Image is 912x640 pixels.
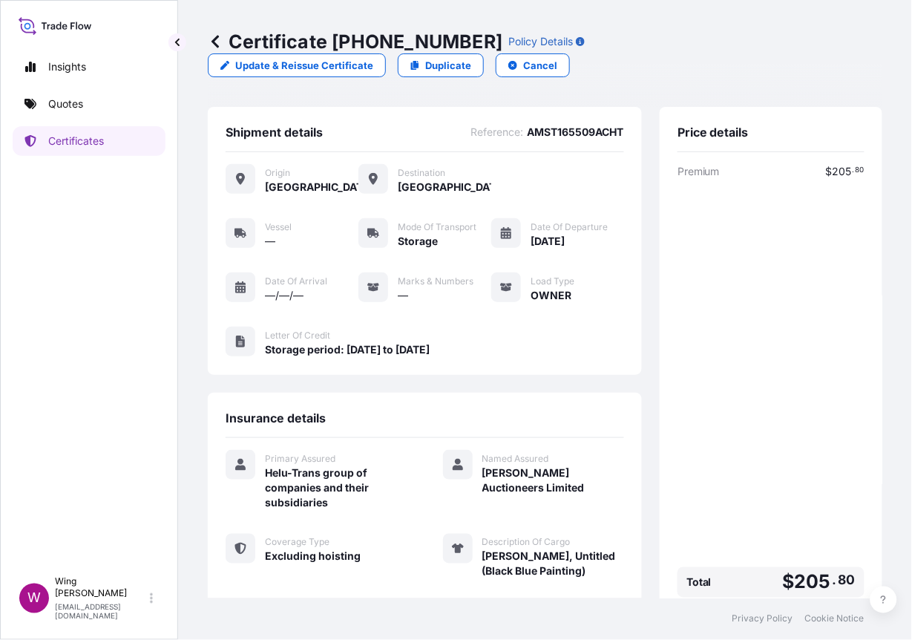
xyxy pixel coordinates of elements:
span: Reference : [470,125,523,140]
span: Storage period: [DATE] to [DATE] [265,342,430,357]
span: 205 [794,573,831,592]
span: Description Of Cargo [482,537,571,549]
span: — [265,234,275,249]
span: Storage [398,234,438,249]
p: Wing [PERSON_NAME] [55,576,147,600]
span: — [398,288,408,303]
span: Primary Assured [265,453,335,465]
span: Mode of Transport [398,221,476,233]
span: Total [686,575,712,590]
p: Policy Details [508,34,573,49]
span: AMST165509ACHT [528,125,624,140]
span: 80 [856,168,865,173]
a: Quotes [13,89,165,119]
p: Certificate [PHONE_NUMBER] [208,30,502,53]
span: 205 [833,166,852,177]
p: Insights [48,59,86,74]
a: Certificates [13,126,165,156]
span: Origin [265,167,290,179]
span: Shipment details [226,125,323,140]
a: Privacy Policy [732,613,793,625]
span: [DATE] [531,234,565,249]
span: $ [826,166,833,177]
span: —/—/— [265,288,304,303]
span: [PERSON_NAME], Untitled (Black Blue Painting) [482,549,625,579]
p: [EMAIL_ADDRESS][DOMAIN_NAME] [55,603,147,621]
span: Vessel [265,221,292,233]
a: Update & Reissue Certificate [208,53,386,77]
a: Cookie Notice [805,613,865,625]
p: Duplicate [425,58,471,73]
p: Certificates [48,134,104,148]
span: . [853,168,855,173]
button: Cancel [496,53,570,77]
span: Date of Departure [531,221,608,233]
span: Coverage Type [265,537,329,549]
span: Premium [678,164,720,179]
span: $ [782,573,794,592]
span: [GEOGRAPHIC_DATA] [398,180,491,195]
span: [GEOGRAPHIC_DATA] [265,180,358,195]
span: Load Type [531,275,574,287]
span: Marks & Numbers [398,275,473,287]
span: Price details [678,125,749,140]
span: Excluding hoisting [265,549,361,564]
span: . [833,576,837,585]
span: Helu-Trans group of companies and their subsidiaries [265,466,407,510]
a: Insights [13,52,165,82]
span: 80 [839,576,856,585]
span: W [27,591,41,606]
p: Quotes [48,97,83,111]
a: Duplicate [398,53,484,77]
span: Destination [398,167,445,179]
span: [PERSON_NAME] Auctioneers Limited [482,466,625,495]
span: Date of Arrival [265,275,327,287]
span: Named Assured [482,453,549,465]
span: OWNER [531,288,571,303]
p: Cancel [523,58,557,73]
span: Letter of Credit [265,330,330,342]
span: Insurance details [226,411,326,425]
p: Update & Reissue Certificate [235,58,373,73]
